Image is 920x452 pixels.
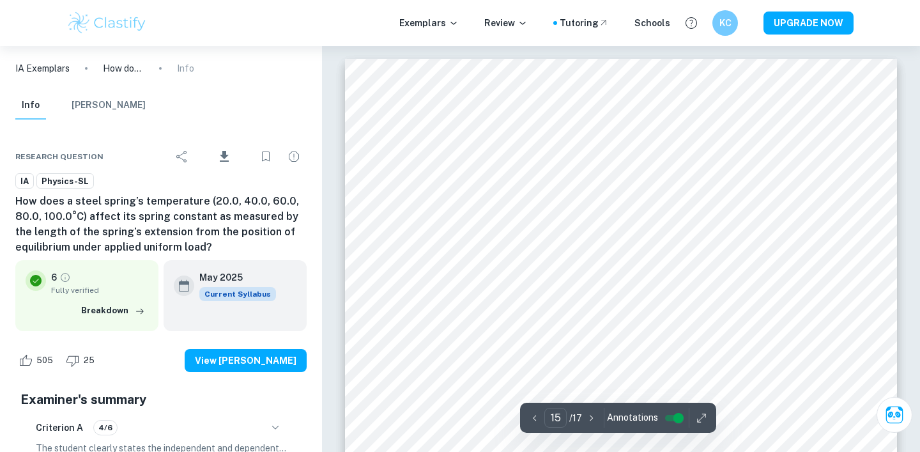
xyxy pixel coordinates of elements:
[569,411,582,425] p: / 17
[634,16,670,30] a: Schools
[484,16,528,30] p: Review
[199,287,276,301] span: Current Syllabus
[78,301,148,320] button: Breakdown
[63,350,102,371] div: Dislike
[607,411,658,425] span: Annotations
[29,354,60,367] span: 505
[66,10,148,36] img: Clastify logo
[36,173,94,189] a: Physics-SL
[763,12,854,35] button: UPGRADE NOW
[20,390,302,409] h5: Examiner's summary
[36,421,83,435] h6: Criterion A
[185,349,307,372] button: View [PERSON_NAME]
[51,270,57,284] p: 6
[199,287,276,301] div: This exemplar is based on the current syllabus. Feel free to refer to it for inspiration/ideas wh...
[72,91,146,120] button: [PERSON_NAME]
[199,270,266,284] h6: May 2025
[169,144,195,169] div: Share
[77,354,102,367] span: 25
[15,151,103,162] span: Research question
[197,140,250,173] div: Download
[15,194,307,255] h6: How does a steel spring’s temperature (20.0, 40.0, 60.0, 80.0, 100.0°C) affect its spring constan...
[680,12,702,34] button: Help and Feedback
[51,284,148,296] span: Fully verified
[94,422,117,433] span: 4/6
[712,10,738,36] button: KC
[59,272,71,283] a: Grade fully verified
[177,61,194,75] p: Info
[15,350,60,371] div: Like
[877,397,912,433] button: Ask Clai
[103,61,144,75] p: How does a steel spring’s temperature (20.0, 40.0, 60.0, 80.0, 100.0°C) affect its spring constan...
[15,91,46,120] button: Info
[281,144,307,169] div: Report issue
[16,175,33,188] span: IA
[560,16,609,30] a: Tutoring
[399,16,459,30] p: Exemplars
[37,175,93,188] span: Physics-SL
[718,16,733,30] h6: KC
[15,61,70,75] a: IA Exemplars
[253,144,279,169] div: Bookmark
[15,173,34,189] a: IA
